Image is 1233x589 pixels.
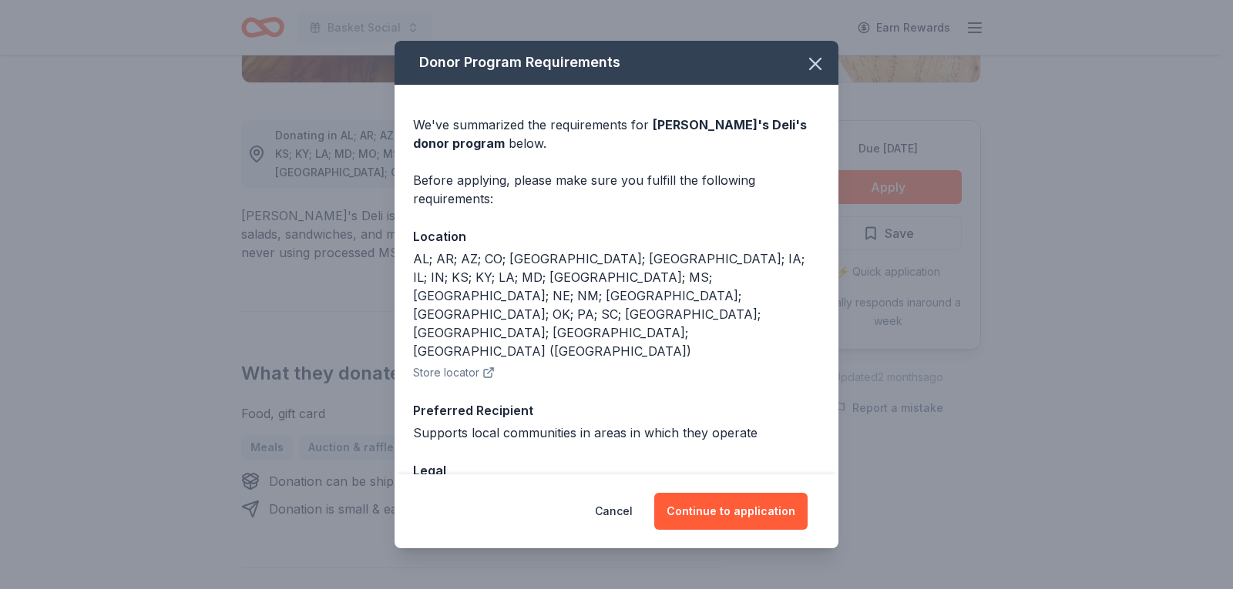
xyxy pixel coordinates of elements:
button: Continue to application [654,493,808,530]
div: AL; AR; AZ; CO; [GEOGRAPHIC_DATA]; [GEOGRAPHIC_DATA]; IA; IL; IN; KS; KY; LA; MD; [GEOGRAPHIC_DAT... [413,249,820,360]
div: Preferred Recipient [413,400,820,420]
div: Donor Program Requirements [395,41,838,85]
button: Store locator [413,363,495,382]
div: Location [413,226,820,246]
div: We've summarized the requirements for below. [413,115,820,152]
div: Before applying, please make sure you fulfill the following requirements: [413,171,820,208]
button: Cancel [595,493,633,530]
div: Supports local communities in areas in which they operate [413,423,820,442]
div: Legal [413,460,820,480]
